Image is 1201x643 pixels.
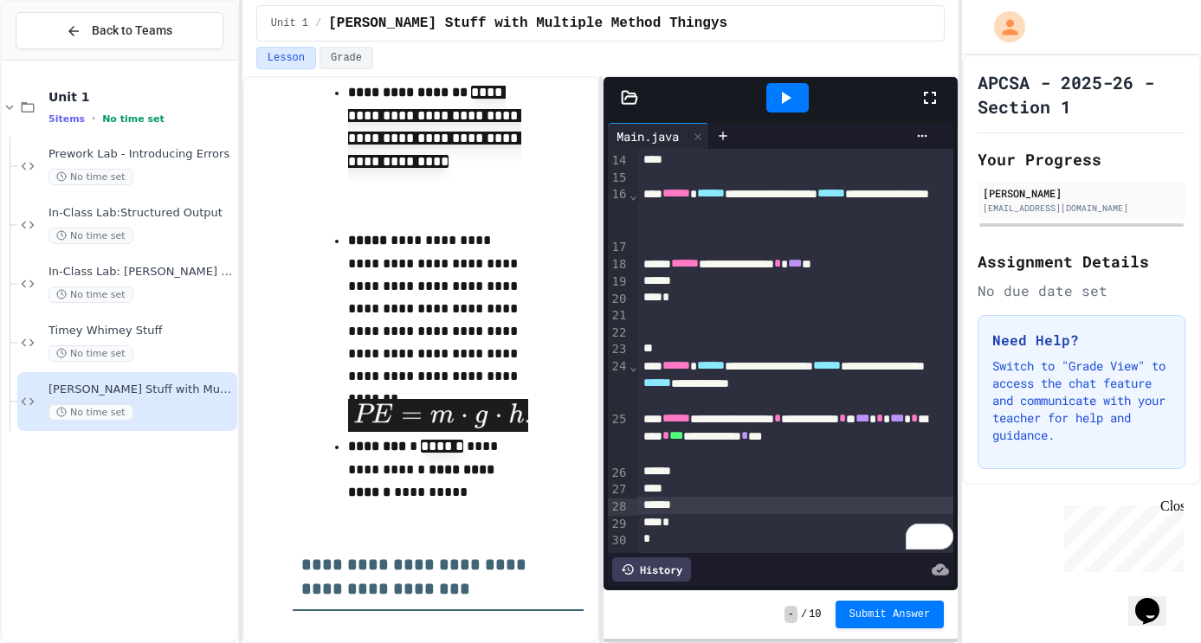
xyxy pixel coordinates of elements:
span: • [92,112,95,125]
iframe: chat widget [1128,574,1184,626]
h2: Your Progress [978,147,1185,171]
span: / [315,16,321,30]
h2: Assignment Details [978,249,1185,273]
div: [EMAIL_ADDRESS][DOMAIN_NAME] [983,202,1180,215]
div: [PERSON_NAME] [983,185,1180,201]
span: No time set [48,169,133,185]
span: No time set [48,345,133,362]
div: Main.java [608,123,709,149]
div: 19 [608,273,630,291]
span: / [801,608,807,621]
h3: Need Help? [992,330,1171,350]
div: 28 [608,498,630,516]
div: 22 [608,325,630,342]
span: Unit 1 [271,16,308,30]
span: Mathy Stuff with Multiple Method Thingys [328,13,727,34]
span: No time set [102,113,165,125]
div: 18 [608,256,630,273]
span: Prework Lab - Introducing Errors [48,147,234,162]
div: 16 [608,186,630,239]
span: In-Class Lab: [PERSON_NAME] Stuff [48,265,234,280]
div: 25 [608,411,630,464]
div: No due date set [978,280,1185,301]
span: 5 items [48,113,85,125]
div: 14 [608,152,630,170]
span: Timey Whimey Stuff [48,324,234,338]
span: 10 [809,608,821,621]
iframe: chat widget [1057,498,1184,572]
div: 20 [608,291,630,308]
span: Unit 1 [48,89,234,105]
button: Back to Teams [16,12,223,49]
span: - [785,606,797,623]
span: [PERSON_NAME] Stuff with Multiple Method Thingys [48,383,234,397]
div: My Account [976,7,1030,47]
div: 29 [608,516,630,533]
span: Fold line [629,188,637,202]
div: 27 [608,481,630,498]
span: Back to Teams [92,22,172,40]
span: No time set [48,404,133,421]
div: History [612,557,691,582]
span: No time set [48,286,133,303]
div: 21 [608,307,630,325]
span: Fold line [629,359,637,373]
div: 24 [608,358,630,411]
p: Switch to "Grade View" to access the chat feature and communicate with your teacher for help and ... [992,357,1171,444]
button: Submit Answer [836,601,945,628]
div: 26 [608,465,630,482]
div: Main.java [608,127,688,145]
div: 15 [608,170,630,187]
span: Submit Answer [849,608,931,621]
h1: APCSA - 2025-26 - Section 1 [978,70,1185,119]
div: 30 [608,532,630,550]
button: Grade [320,47,373,69]
span: No time set [48,228,133,244]
span: In-Class Lab:Structured Output [48,206,234,221]
div: 23 [608,341,630,358]
div: 17 [608,239,630,256]
div: Chat with us now!Close [7,7,119,110]
button: Lesson [256,47,316,69]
